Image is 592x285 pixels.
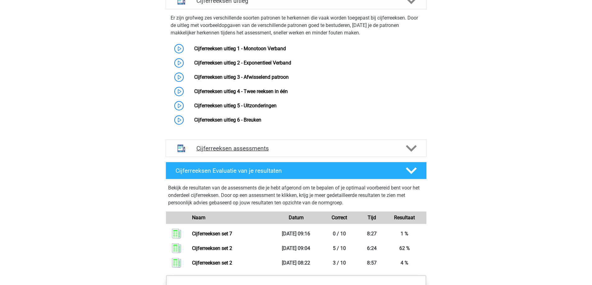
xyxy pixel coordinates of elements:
[194,60,291,66] a: Cijferreeksen uitleg 2 - Exponentieel Verband
[192,245,232,251] a: Cijferreeksen set 2
[196,145,396,152] h4: Cijferreeksen assessments
[194,46,286,51] a: Cijferreeksen uitleg 1 - Monotoon Verband
[173,140,189,156] img: cijferreeksen assessments
[171,14,422,37] p: Er zijn grofweg zes verschillende soorten patronen te herkennen die vaak worden toegepast bij cij...
[274,214,318,221] div: Datum
[163,162,429,179] a: Cijferreeksen Evaluatie van je resultaten
[194,103,277,109] a: Cijferreeksen uitleg 5 - Uitzonderingen
[361,214,383,221] div: Tijd
[383,214,426,221] div: Resultaat
[163,140,429,157] a: assessments Cijferreeksen assessments
[194,117,261,123] a: Cijferreeksen uitleg 6 - Breuken
[168,184,424,207] p: Bekijk de resultaten van de assessments die je hebt afgerond om te bepalen of je optimaal voorber...
[318,214,361,221] div: Correct
[176,167,396,174] h4: Cijferreeksen Evaluatie van je resultaten
[192,231,232,237] a: Cijferreeksen set 7
[192,260,232,266] a: Cijferreeksen set 2
[187,214,274,221] div: Naam
[194,74,289,80] a: Cijferreeksen uitleg 3 - Afwisselend patroon
[194,88,288,94] a: Cijferreeksen uitleg 4 - Twee reeksen in één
